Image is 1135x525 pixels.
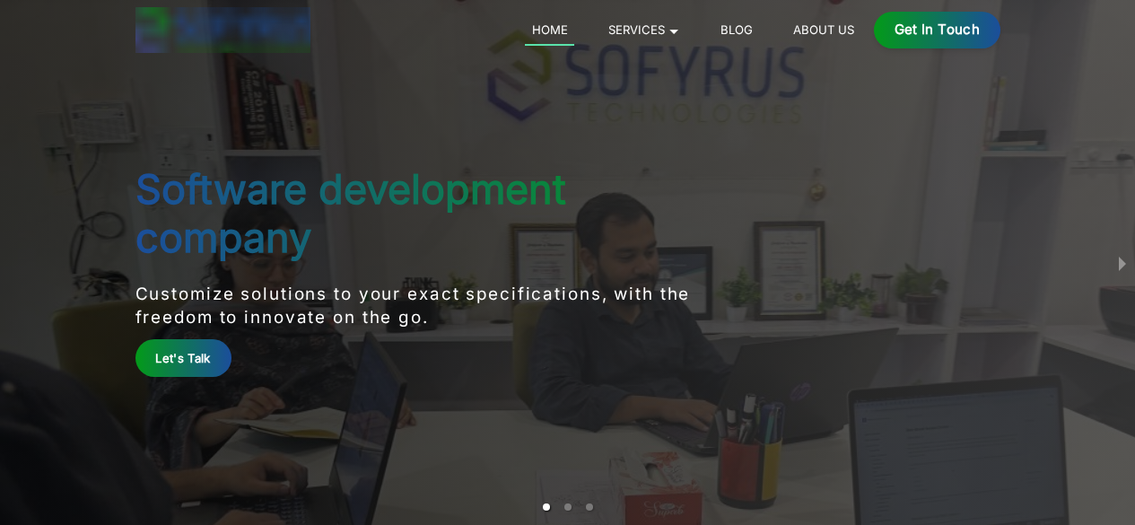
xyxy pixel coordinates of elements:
[586,503,593,511] li: slide item 3
[543,503,550,511] li: slide item 1
[135,165,712,262] h1: Software development company
[564,503,572,511] li: slide item 2
[874,12,1000,48] a: Get in Touch
[601,19,686,40] a: Services 🞃
[135,283,712,330] p: Customize solutions to your exact specifications, with the freedom to innovate on the go.
[135,339,231,376] a: Let's Talk
[713,19,759,40] a: Blog
[525,19,574,46] a: Home
[786,19,860,40] a: About Us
